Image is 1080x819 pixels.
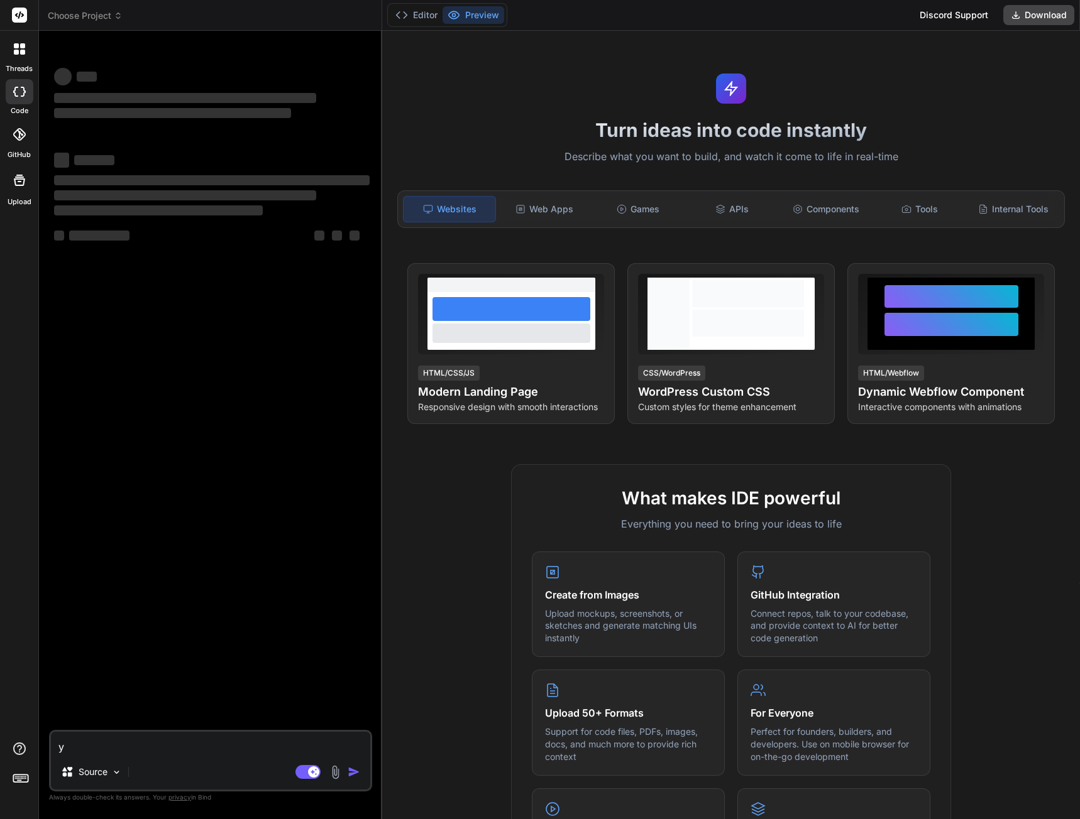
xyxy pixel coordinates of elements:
p: Perfect for founders, builders, and developers. Use on mobile browser for on-the-go development [751,725,917,762]
h4: GitHub Integration [751,587,917,602]
label: threads [6,63,33,74]
div: Games [592,196,683,222]
span: ‌ [314,231,324,241]
p: Upload mockups, screenshots, or sketches and generate matching UIs instantly [545,607,712,644]
h4: Modern Landing Page [418,383,604,401]
span: ‌ [350,231,360,241]
span: ‌ [332,231,342,241]
p: Always double-check its answers. Your in Bind [49,791,372,803]
div: Tools [874,196,965,222]
span: ‌ [54,175,370,185]
div: Components [780,196,871,222]
span: ‌ [54,205,263,215]
p: Support for code files, PDFs, images, docs, and much more to provide rich context [545,725,712,762]
p: Describe what you want to build, and watch it come to life in real-time [390,149,1072,165]
p: Responsive design with smooth interactions [418,401,604,413]
div: Web Apps [499,196,590,222]
h4: WordPress Custom CSS [638,383,824,401]
span: ‌ [54,231,64,241]
span: ‌ [77,72,97,82]
p: Everything you need to bring your ideas to life [532,516,930,531]
div: Internal Tools [968,196,1059,222]
p: Connect repos, talk to your codebase, and provide context to AI for better code generation [751,607,917,644]
div: Websites [403,196,495,222]
img: Pick Models [111,767,122,778]
p: Source [79,766,107,778]
label: GitHub [8,149,31,160]
span: ‌ [54,108,291,118]
span: ‌ [74,155,114,165]
button: Download [1003,5,1074,25]
span: ‌ [54,68,72,85]
div: APIs [686,196,778,222]
span: ‌ [54,153,69,168]
span: privacy [168,793,191,801]
img: attachment [328,765,343,779]
p: Custom styles for theme enhancement [638,401,824,413]
h4: For Everyone [751,705,917,720]
h1: Turn ideas into code instantly [390,119,1072,141]
textarea: y [51,732,370,754]
h4: Upload 50+ Formats [545,705,712,720]
h4: Create from Images [545,587,712,602]
p: Interactive components with animations [858,401,1044,413]
div: HTML/Webflow [858,366,924,381]
label: Upload [8,197,31,207]
h2: What makes IDE powerful [532,485,930,511]
div: CSS/WordPress [638,366,705,381]
span: ‌ [54,190,316,200]
span: ‌ [54,93,316,103]
button: Preview [443,6,504,24]
div: HTML/CSS/JS [418,366,480,381]
span: Choose Project [48,9,123,22]
h4: Dynamic Webflow Component [858,383,1044,401]
span: ‌ [69,231,129,241]
button: Editor [390,6,443,24]
label: code [11,106,28,116]
div: Discord Support [912,5,996,25]
img: icon [348,766,360,778]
